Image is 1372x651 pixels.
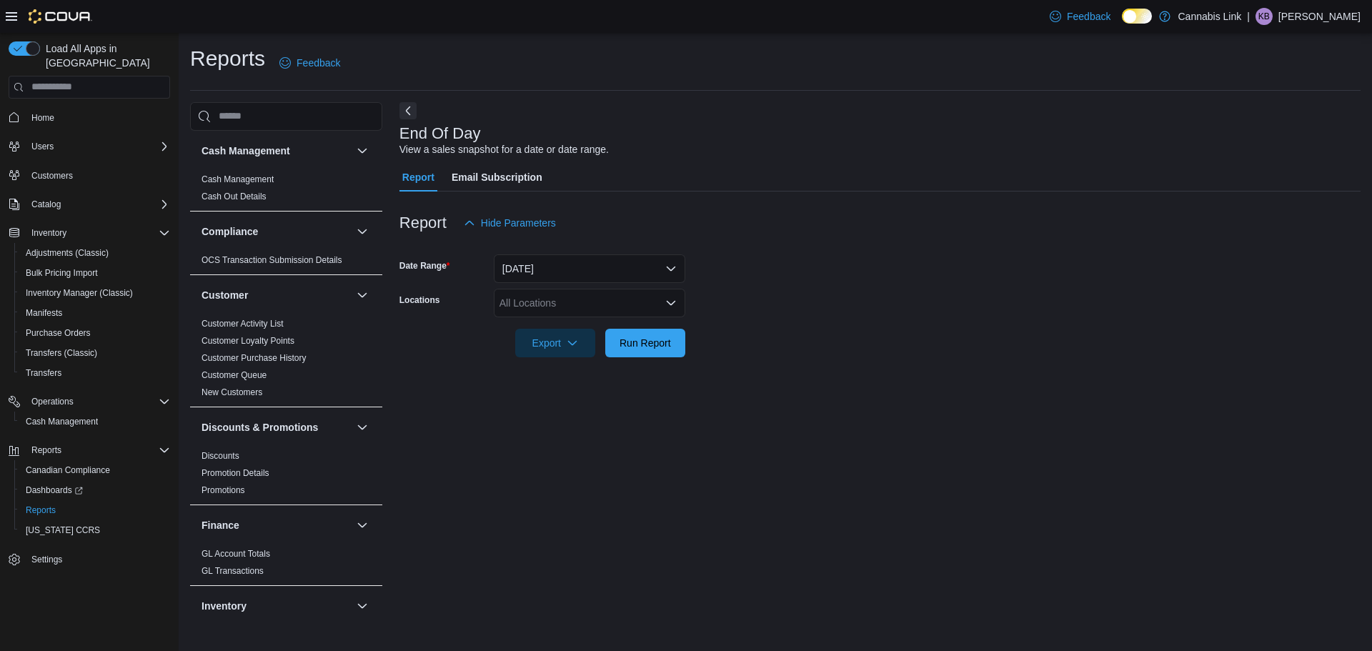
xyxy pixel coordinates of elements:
span: Canadian Compliance [20,462,170,479]
a: GL Transactions [202,566,264,576]
span: Transfers [20,364,170,382]
a: Customer Purchase History [202,353,307,363]
span: Bulk Pricing Import [20,264,170,282]
span: Inventory [31,227,66,239]
a: Discounts [202,451,239,461]
button: Inventory [26,224,72,242]
button: Export [515,329,595,357]
span: Reports [31,444,61,456]
a: Cash Management [20,413,104,430]
button: Inventory [354,597,371,615]
span: Catalog [31,199,61,210]
button: Catalog [26,196,66,213]
button: [US_STATE] CCRS [14,520,176,540]
a: Home [26,109,60,126]
a: Customer Loyalty Points [202,336,294,346]
span: Washington CCRS [20,522,170,539]
button: Discounts & Promotions [202,420,351,434]
span: Reports [26,505,56,516]
span: Adjustments (Classic) [26,247,109,259]
h3: Inventory [202,599,247,613]
a: Customer Queue [202,370,267,380]
h3: Cash Management [202,144,290,158]
a: GL Account Totals [202,549,270,559]
span: Customer Loyalty Points [202,335,294,347]
a: Promotions [202,485,245,495]
button: Customers [3,165,176,186]
button: Purchase Orders [14,323,176,343]
button: Next [399,102,417,119]
button: Reports [3,440,176,460]
span: Canadian Compliance [26,464,110,476]
button: Hide Parameters [458,209,562,237]
span: Dashboards [20,482,170,499]
span: Reports [20,502,170,519]
div: Compliance [190,252,382,274]
span: Feedback [297,56,340,70]
span: Customers [31,170,73,182]
div: Kevin Bulario [1256,8,1273,25]
span: Cash Management [202,174,274,185]
button: Inventory Manager (Classic) [14,283,176,303]
a: Feedback [274,49,346,77]
button: Transfers (Classic) [14,343,176,363]
span: Purchase Orders [20,324,170,342]
a: Promotion Details [202,468,269,478]
span: GL Account Totals [202,548,270,560]
a: [US_STATE] CCRS [20,522,106,539]
button: Transfers [14,363,176,383]
button: Catalog [3,194,176,214]
button: Inventory [3,223,176,243]
button: Run Report [605,329,685,357]
a: Dashboards [14,480,176,500]
span: OCS Transaction Submission Details [202,254,342,266]
button: [DATE] [494,254,685,283]
div: Cash Management [190,171,382,211]
button: Reports [26,442,67,459]
span: Cash Management [26,416,98,427]
span: Manifests [26,307,62,319]
div: Customer [190,315,382,407]
button: Adjustments (Classic) [14,243,176,263]
span: Inventory Manager (Classic) [20,284,170,302]
p: | [1247,8,1250,25]
a: Transfers (Classic) [20,344,103,362]
button: Customer [354,287,371,304]
img: Cova [29,9,92,24]
span: Purchase Orders [26,327,91,339]
label: Date Range [399,260,450,272]
button: Operations [3,392,176,412]
span: Operations [26,393,170,410]
button: Settings [3,549,176,570]
div: Discounts & Promotions [190,447,382,505]
span: Discounts [202,450,239,462]
span: Report [402,163,434,192]
span: Bulk Pricing Import [26,267,98,279]
span: Users [26,138,170,155]
span: [US_STATE] CCRS [26,525,100,536]
p: Cannabis Link [1178,8,1241,25]
span: Customer Activity List [202,318,284,329]
button: Manifests [14,303,176,323]
span: KB [1258,8,1270,25]
a: Cash Management [202,174,274,184]
span: Transfers (Classic) [20,344,170,362]
span: Transfers [26,367,61,379]
h3: Customer [202,288,248,302]
button: Finance [354,517,371,534]
a: Manifests [20,304,68,322]
a: Bulk Pricing Import [20,264,104,282]
span: Customers [26,167,170,184]
a: Settings [26,551,68,568]
button: Canadian Compliance [14,460,176,480]
span: Email Subscription [452,163,542,192]
h3: Report [399,214,447,232]
span: Feedback [1067,9,1110,24]
span: Settings [26,550,170,568]
span: Dashboards [26,484,83,496]
h3: Compliance [202,224,258,239]
span: New Customers [202,387,262,398]
h3: Discounts & Promotions [202,420,318,434]
span: Operations [31,396,74,407]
